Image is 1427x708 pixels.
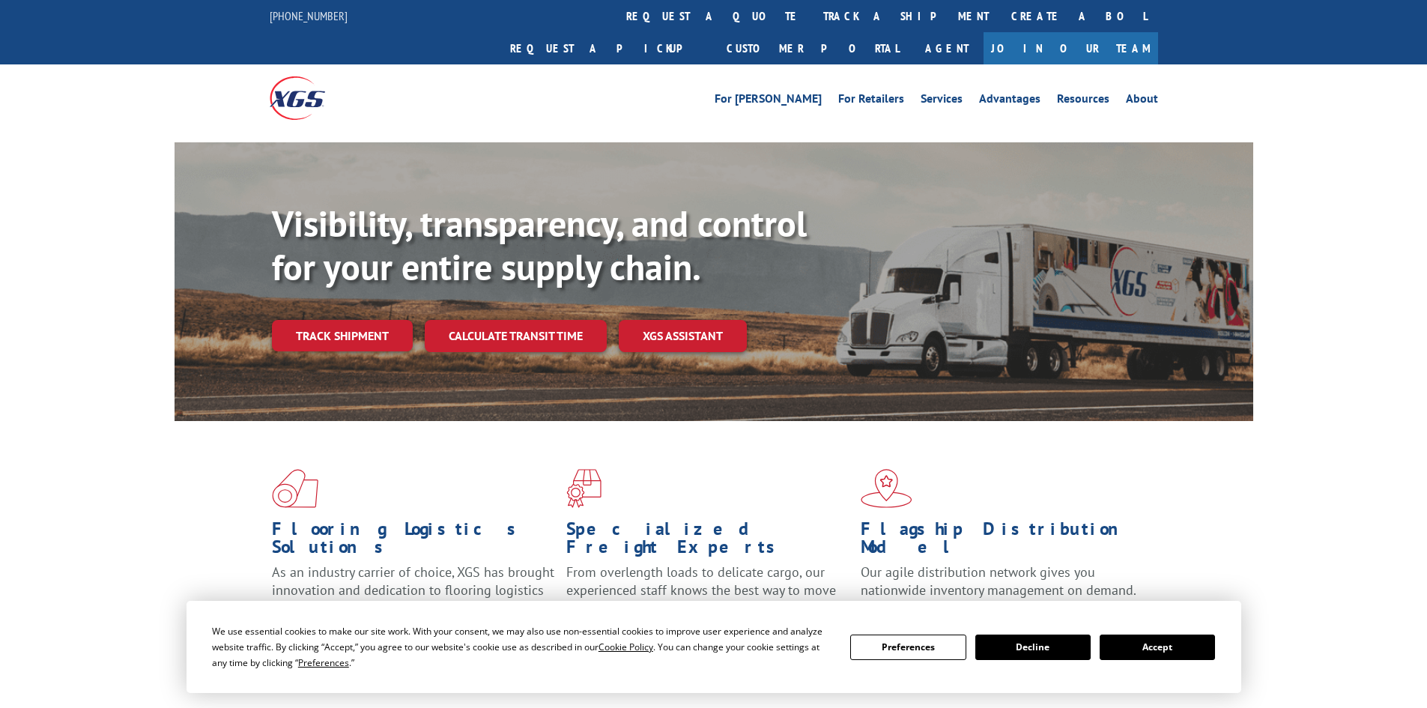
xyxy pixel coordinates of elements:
div: Cookie Consent Prompt [187,601,1241,693]
a: For Retailers [838,93,904,109]
span: Preferences [298,656,349,669]
a: XGS ASSISTANT [619,320,747,352]
img: xgs-icon-flagship-distribution-model-red [861,469,912,508]
a: Resources [1057,93,1109,109]
img: xgs-icon-total-supply-chain-intelligence-red [272,469,318,508]
a: Agent [910,32,984,64]
a: Services [921,93,963,109]
p: From overlength loads to delicate cargo, our experienced staff knows the best way to move your fr... [566,563,849,630]
span: Our agile distribution network gives you nationwide inventory management on demand. [861,563,1136,599]
h1: Specialized Freight Experts [566,520,849,563]
button: Accept [1100,635,1215,660]
span: Cookie Policy [599,641,653,653]
div: We use essential cookies to make our site work. With your consent, we may also use non-essential ... [212,623,832,671]
a: Track shipment [272,320,413,351]
button: Preferences [850,635,966,660]
a: Customer Portal [715,32,910,64]
img: xgs-icon-focused-on-flooring-red [566,469,602,508]
a: Join Our Team [984,32,1158,64]
span: As an industry carrier of choice, XGS has brought innovation and dedication to flooring logistics... [272,563,554,617]
a: [PHONE_NUMBER] [270,8,348,23]
a: Request a pickup [499,32,715,64]
h1: Flooring Logistics Solutions [272,520,555,563]
a: Calculate transit time [425,320,607,352]
a: About [1126,93,1158,109]
a: Advantages [979,93,1040,109]
h1: Flagship Distribution Model [861,520,1144,563]
button: Decline [975,635,1091,660]
b: Visibility, transparency, and control for your entire supply chain. [272,200,807,290]
a: For [PERSON_NAME] [715,93,822,109]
